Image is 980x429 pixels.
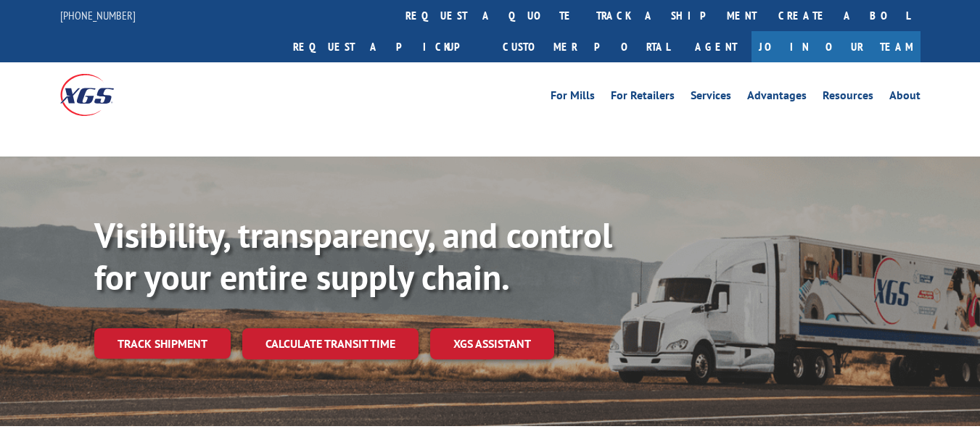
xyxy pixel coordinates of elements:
[60,8,136,22] a: [PHONE_NUMBER]
[752,31,921,62] a: Join Our Team
[551,90,595,106] a: For Mills
[242,328,419,359] a: Calculate transit time
[492,31,680,62] a: Customer Portal
[691,90,731,106] a: Services
[282,31,492,62] a: Request a pickup
[94,212,612,299] b: Visibility, transparency, and control for your entire supply chain.
[611,90,675,106] a: For Retailers
[823,90,873,106] a: Resources
[747,90,807,106] a: Advantages
[430,328,554,359] a: XGS ASSISTANT
[680,31,752,62] a: Agent
[94,328,231,359] a: Track shipment
[889,90,921,106] a: About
